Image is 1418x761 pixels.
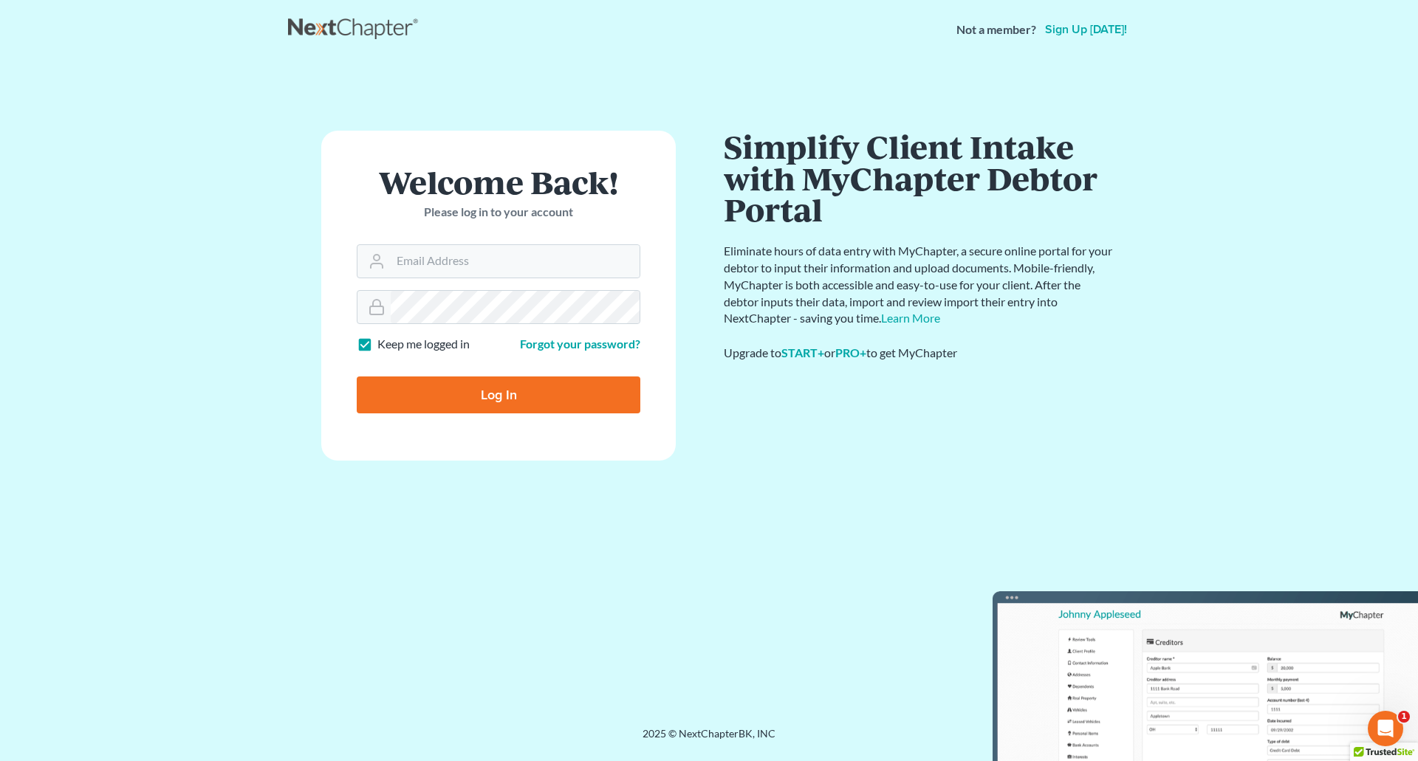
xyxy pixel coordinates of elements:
div: Upgrade to or to get MyChapter [724,345,1115,362]
a: Sign up [DATE]! [1042,24,1130,35]
input: Email Address [391,245,640,278]
h1: Simplify Client Intake with MyChapter Debtor Portal [724,131,1115,225]
a: Learn More [881,311,940,325]
h1: Welcome Back! [357,166,640,198]
div: 2025 © NextChapterBK, INC [288,726,1130,753]
strong: Not a member? [956,21,1036,38]
p: Please log in to your account [357,204,640,221]
a: START+ [781,345,824,359]
span: 1 [1398,711,1410,723]
p: Eliminate hours of data entry with MyChapter, a secure online portal for your debtor to input the... [724,243,1115,327]
iframe: Intercom live chat [1368,711,1403,746]
label: Keep me logged in [377,336,470,353]
input: Log In [357,376,640,413]
a: PRO+ [835,345,866,359]
a: Forgot your password? [520,337,640,351]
